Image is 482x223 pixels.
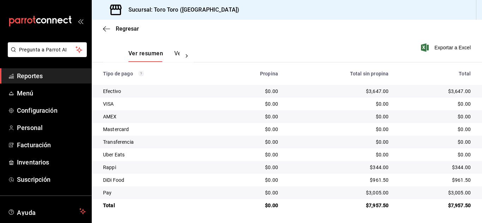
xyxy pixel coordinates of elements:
[289,88,388,95] div: $3,647.00
[19,46,76,54] span: Pregunta a Parrot AI
[103,138,213,145] div: Transferencia
[400,100,471,107] div: $0.00
[400,138,471,145] div: $0.00
[224,126,278,133] div: $0.00
[400,126,471,133] div: $0.00
[103,126,213,133] div: Mastercard
[103,189,213,196] div: Pay
[400,176,471,184] div: $961.50
[289,164,388,171] div: $344.00
[422,43,471,52] button: Exportar a Excel
[17,207,77,216] span: Ayuda
[400,164,471,171] div: $344.00
[17,123,86,132] span: Personal
[17,157,86,167] span: Inventarios
[224,100,278,107] div: $0.00
[103,113,213,120] div: AMEX
[5,51,87,58] a: Pregunta a Parrot AI
[224,113,278,120] div: $0.00
[400,71,471,76] div: Total
[17,175,86,184] span: Suscripción
[224,164,278,171] div: $0.00
[123,6,239,14] h3: Sucursal: Toro Toro ([GEOGRAPHIC_DATA])
[400,202,471,209] div: $7,957.50
[17,106,86,115] span: Configuración
[289,126,388,133] div: $0.00
[289,138,388,145] div: $0.00
[289,71,388,76] div: Total sin propina
[103,202,213,209] div: Total
[139,71,144,76] svg: Los pagos realizados con Pay y otras terminales son montos brutos.
[289,189,388,196] div: $3,005.00
[128,50,163,62] button: Ver resumen
[8,42,87,57] button: Pregunta a Parrot AI
[400,189,471,196] div: $3,005.00
[103,100,213,107] div: VISA
[103,151,213,158] div: Uber Eats
[17,71,86,81] span: Reportes
[224,176,278,184] div: $0.00
[224,151,278,158] div: $0.00
[289,100,388,107] div: $0.00
[17,140,86,150] span: Facturación
[289,151,388,158] div: $0.00
[78,18,83,24] button: open_drawer_menu
[400,88,471,95] div: $3,647.00
[103,164,213,171] div: Rappi
[289,176,388,184] div: $961.50
[289,202,388,209] div: $7,957.50
[174,50,201,62] button: Ver pagos
[224,71,278,76] div: Propina
[103,88,213,95] div: Efectivo
[103,176,213,184] div: DiDi Food
[128,50,180,62] div: navigation tabs
[289,113,388,120] div: $0.00
[224,138,278,145] div: $0.00
[103,25,139,32] button: Regresar
[116,25,139,32] span: Regresar
[224,88,278,95] div: $0.00
[17,88,86,98] span: Menú
[400,113,471,120] div: $0.00
[224,189,278,196] div: $0.00
[103,71,213,76] div: Tipo de pago
[400,151,471,158] div: $0.00
[224,202,278,209] div: $0.00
